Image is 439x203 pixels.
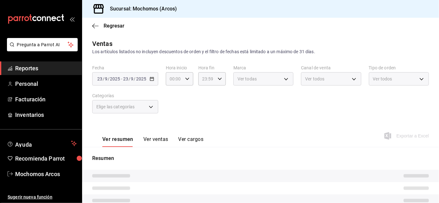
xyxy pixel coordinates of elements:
input: -- [131,76,134,81]
h3: Sucursal: Mochomos (Arcos) [105,5,177,13]
span: Facturación [15,95,77,104]
span: Ver todas [238,76,257,82]
span: Personal [15,79,77,88]
span: / [108,76,110,81]
span: / [129,76,130,81]
span: Recomienda Parrot [15,154,77,163]
span: Mochomos Arcos [15,170,77,178]
label: Tipo de orden [369,66,429,70]
span: Regresar [104,23,124,29]
span: / [134,76,136,81]
span: Inventarios [15,111,77,119]
button: Ver cargos [178,136,204,147]
div: Ventas [92,39,112,48]
button: open_drawer_menu [69,16,75,22]
label: Categorías [92,94,158,98]
div: Los artículos listados no incluyen descuentos de orden y el filtro de fechas está limitado a un m... [92,48,429,55]
input: -- [105,76,108,81]
span: Ver todos [305,76,324,82]
p: Resumen [92,155,429,162]
label: Hora inicio [166,66,193,70]
label: Marca [233,66,293,70]
input: ---- [110,76,120,81]
label: Canal de venta [301,66,361,70]
span: Elige las categorías [96,104,135,110]
span: / [103,76,105,81]
span: Pregunta a Parrot AI [17,41,68,48]
span: Reportes [15,64,77,73]
a: Pregunta a Parrot AI [4,46,78,53]
label: Hora fin [198,66,226,70]
span: Ayuda [15,140,69,147]
button: Pregunta a Parrot AI [7,38,78,51]
button: Ver resumen [102,136,133,147]
span: - [121,76,122,81]
button: Regresar [92,23,124,29]
label: Fecha [92,66,158,70]
span: Sugerir nueva función [8,194,77,200]
input: -- [97,76,103,81]
div: navigation tabs [102,136,203,147]
input: -- [123,76,129,81]
input: ---- [136,76,147,81]
button: Ver ventas [143,136,168,147]
span: Ver todos [373,76,392,82]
